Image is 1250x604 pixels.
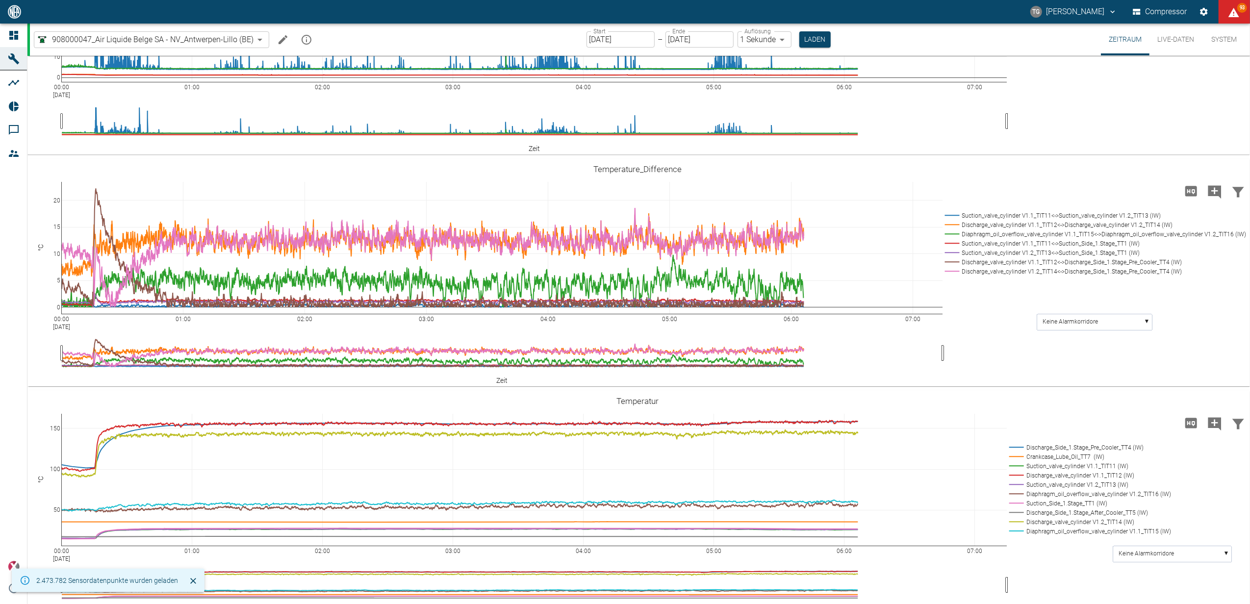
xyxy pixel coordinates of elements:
[1101,24,1149,55] button: Zeitraum
[36,572,178,589] div: 2.473.782 Sensordatenpunkte wurden geladen
[672,27,685,35] label: Ende
[1203,178,1226,204] button: Kommentar hinzufügen
[1179,186,1203,195] span: Hohe Auflösung
[587,31,655,48] input: DD.MM.YYYY
[1149,24,1202,55] button: Live-Daten
[1226,178,1250,204] button: Daten filtern
[799,31,831,48] button: Laden
[36,34,254,46] a: 908000047_Air Liquide Belge SA - NV_Antwerpen-Lillo (BE)
[1203,410,1226,436] button: Kommentar hinzufügen
[1043,319,1098,326] text: Keine Alarmkorridore
[593,27,606,35] label: Start
[1237,3,1247,13] span: 93
[1029,3,1119,21] button: thomas.gregoir@neuman-esser.com
[1226,410,1250,436] button: Daten filtern
[297,30,316,50] button: mission info
[52,34,254,45] span: 908000047_Air Liquide Belge SA - NV_Antwerpen-Lillo (BE)
[1030,6,1042,18] div: TG
[658,34,663,45] p: –
[665,31,734,48] input: DD.MM.YYYY
[738,31,791,48] div: 1 Sekunde
[744,27,771,35] label: Auflösung
[186,574,201,588] button: Schließen
[1131,3,1189,21] button: Compressor
[7,5,22,18] img: logo
[273,30,293,50] button: Machine bearbeiten
[1179,418,1203,427] span: Hohe Auflösung
[8,561,20,573] img: Xplore Logo
[1195,3,1213,21] button: Einstellungen
[1202,24,1246,55] button: System
[1119,551,1174,557] text: Keine Alarmkorridore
